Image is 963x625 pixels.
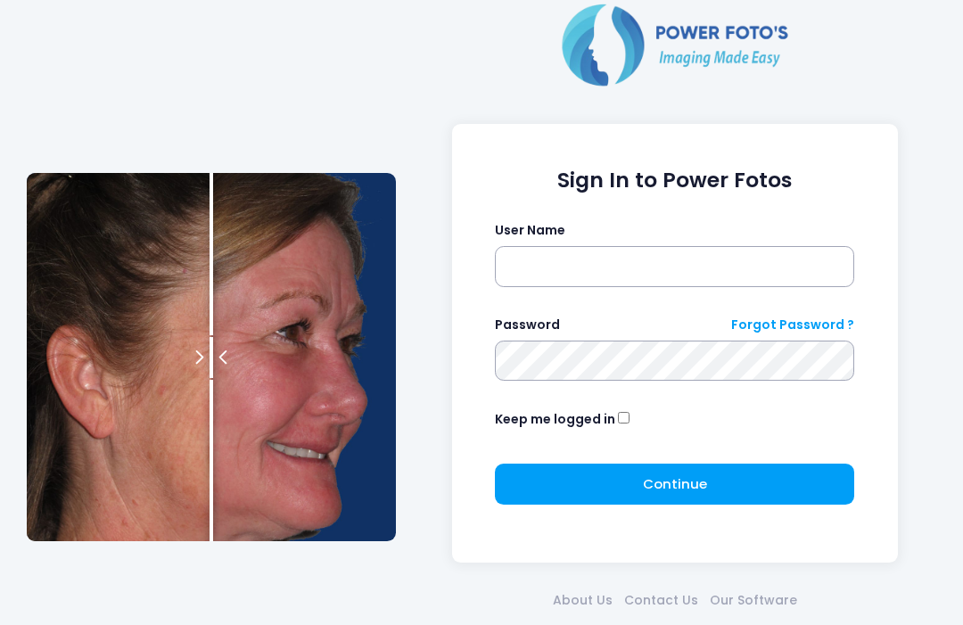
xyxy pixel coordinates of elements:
a: Our Software [704,591,802,610]
label: User Name [495,221,565,240]
a: Contact Us [618,591,704,610]
label: Keep me logged in [495,410,615,429]
a: About Us [547,591,618,610]
a: Forgot Password ? [731,316,854,334]
span: Continue [643,474,707,493]
button: Continue [495,464,854,505]
label: Password [495,316,560,334]
h1: Sign In to Power Fotos [495,168,854,193]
